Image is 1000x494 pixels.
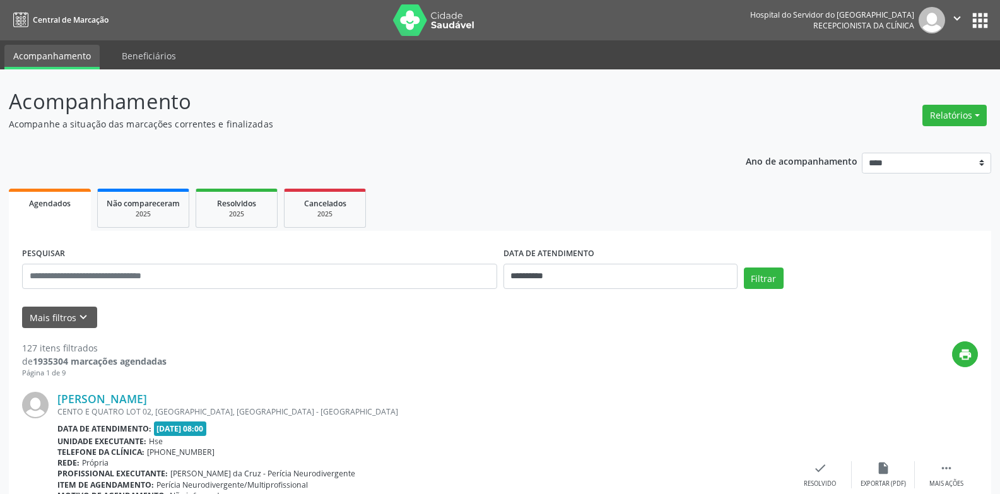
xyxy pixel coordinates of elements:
[22,392,49,418] img: img
[57,457,79,468] b: Rede:
[57,468,168,479] b: Profissional executante:
[29,198,71,209] span: Agendados
[147,447,215,457] span: [PHONE_NUMBER]
[861,479,906,488] div: Exportar (PDF)
[57,406,789,417] div: CENTO E QUATRO LOT 02, [GEOGRAPHIC_DATA], [GEOGRAPHIC_DATA] - [GEOGRAPHIC_DATA]
[113,45,185,67] a: Beneficiários
[813,461,827,475] i: check
[156,479,308,490] span: Perícia Neurodivergente/Multiprofissional
[939,461,953,475] i: 
[76,310,90,324] i: keyboard_arrow_down
[744,268,784,289] button: Filtrar
[57,447,144,457] b: Telefone da clínica:
[945,7,969,33] button: 
[22,355,167,368] div: de
[22,368,167,379] div: Página 1 de 9
[57,392,147,406] a: [PERSON_NAME]
[4,45,100,69] a: Acompanhamento
[746,153,857,168] p: Ano de acompanhamento
[922,105,987,126] button: Relatórios
[804,479,836,488] div: Resolvido
[503,244,594,264] label: DATA DE ATENDIMENTO
[33,355,167,367] strong: 1935304 marcações agendadas
[107,198,180,209] span: Não compareceram
[217,198,256,209] span: Resolvidos
[952,341,978,367] button: print
[293,209,356,219] div: 2025
[9,117,697,131] p: Acompanhe a situação das marcações correntes e finalizadas
[57,479,154,490] b: Item de agendamento:
[919,7,945,33] img: img
[304,198,346,209] span: Cancelados
[107,209,180,219] div: 2025
[876,461,890,475] i: insert_drive_file
[57,436,146,447] b: Unidade executante:
[813,20,914,31] span: Recepcionista da clínica
[929,479,963,488] div: Mais ações
[958,348,972,362] i: print
[205,209,268,219] div: 2025
[22,307,97,329] button: Mais filtroskeyboard_arrow_down
[9,86,697,117] p: Acompanhamento
[170,468,355,479] span: [PERSON_NAME] da Cruz - Perícia Neurodivergente
[149,436,163,447] span: Hse
[9,9,109,30] a: Central de Marcação
[82,457,109,468] span: Própria
[57,423,151,434] b: Data de atendimento:
[154,421,207,436] span: [DATE] 08:00
[22,341,167,355] div: 127 itens filtrados
[33,15,109,25] span: Central de Marcação
[950,11,964,25] i: 
[750,9,914,20] div: Hospital do Servidor do [GEOGRAPHIC_DATA]
[22,244,65,264] label: PESQUISAR
[969,9,991,32] button: apps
